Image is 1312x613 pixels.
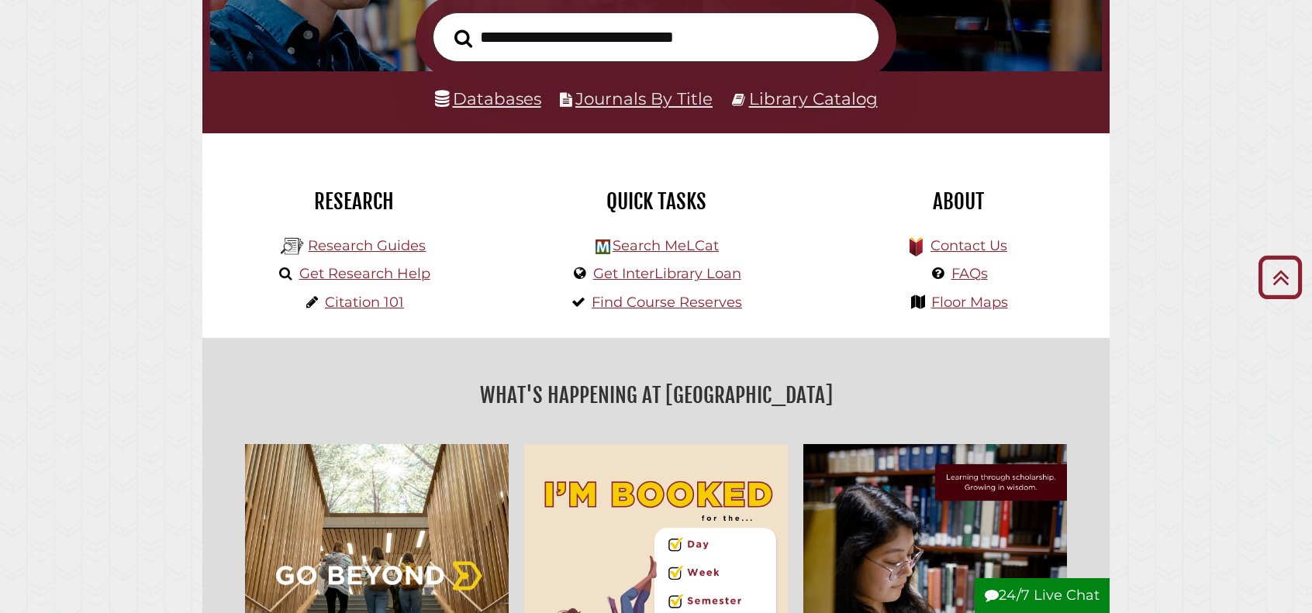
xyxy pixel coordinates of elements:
a: Databases [435,88,541,108]
a: Citation 101 [325,294,404,311]
h2: Research [214,188,493,215]
button: Search [447,25,480,53]
a: Contact Us [930,237,1007,254]
a: Research Guides [308,237,426,254]
i: Search [454,29,472,48]
h2: About [819,188,1098,215]
img: Hekman Library Logo [596,239,610,254]
a: Find Course Reserves [592,294,742,311]
h2: What's Happening at [GEOGRAPHIC_DATA] [214,377,1098,413]
a: Floor Maps [931,294,1008,311]
img: Hekman Library Logo [281,235,304,258]
a: Get InterLibrary Loan [593,265,741,282]
a: Journals By Title [575,88,713,108]
a: Search MeLCat [613,237,719,254]
a: Back to Top [1252,264,1308,290]
a: Library Catalog [749,88,878,108]
a: Get Research Help [299,265,430,282]
a: FAQs [951,265,988,282]
h2: Quick Tasks [516,188,796,215]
